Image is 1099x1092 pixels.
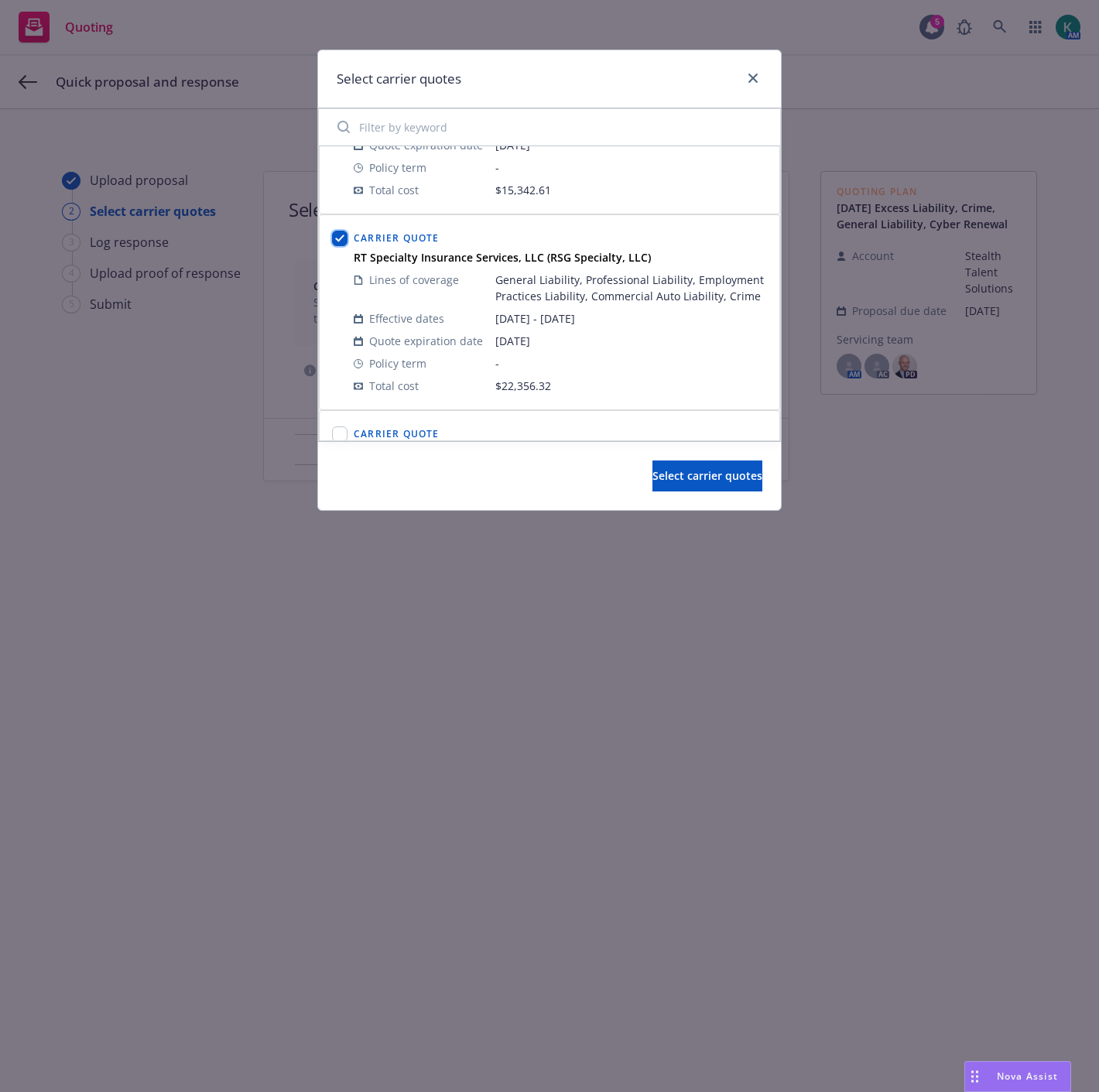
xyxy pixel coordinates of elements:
[354,427,440,440] span: Carrier Quote
[495,310,767,327] span: [DATE] - [DATE]
[337,69,461,89] h1: Select carrier quotes
[369,333,483,349] span: Quote expiration date
[369,159,426,176] span: Policy term
[744,69,762,87] a: close
[354,231,440,245] span: Carrier Quote
[495,378,551,393] span: $22,356.32
[965,1062,984,1091] div: Drag to move
[328,111,771,142] input: Filter by keyword
[964,1061,1071,1092] button: Nova Assist
[369,182,419,198] span: Total cost
[369,378,419,394] span: Total cost
[354,250,651,265] strong: RT Specialty Insurance Services, LLC (RSG Specialty, LLC)
[652,468,762,483] span: Select carrier quotes
[369,272,459,288] span: Lines of coverage
[495,333,767,349] span: [DATE]
[369,310,444,327] span: Effective dates
[495,159,767,176] span: -
[495,183,551,197] span: $15,342.61
[495,272,767,304] span: General Liability, Professional Liability, Employment Practices Liability, Commercial Auto Liabil...
[495,355,767,371] span: -
[369,355,426,371] span: Policy term
[652,460,762,491] button: Select carrier quotes
[997,1070,1058,1083] span: Nova Assist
